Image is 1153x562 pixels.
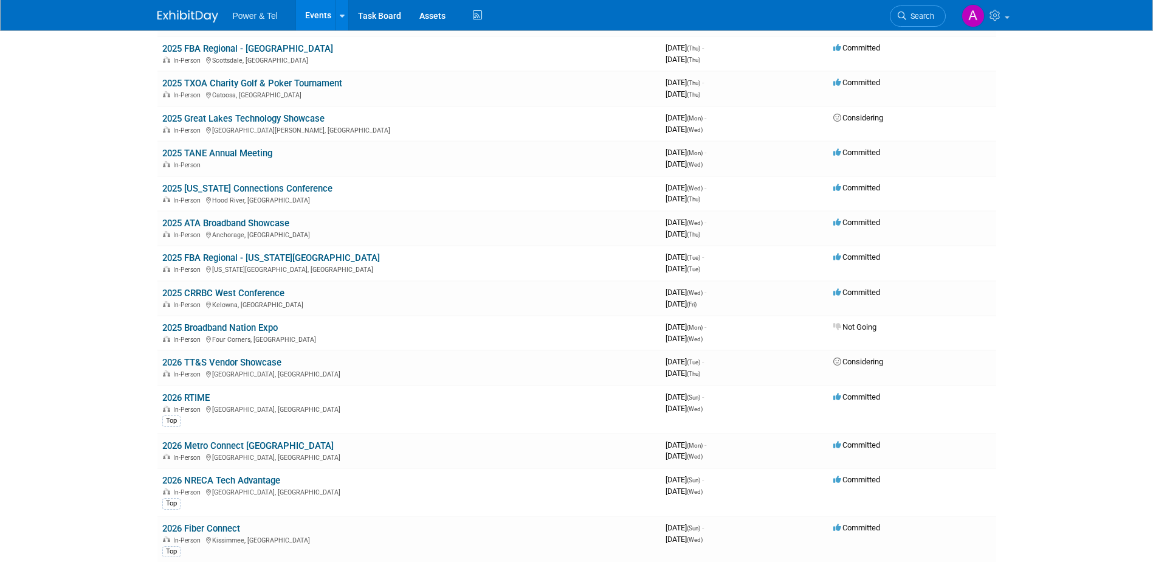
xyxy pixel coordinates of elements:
[704,440,706,449] span: -
[173,370,204,378] span: In-Person
[666,440,706,449] span: [DATE]
[666,322,706,331] span: [DATE]
[666,194,700,203] span: [DATE]
[163,266,170,272] img: In-Person Event
[163,91,170,97] img: In-Person Event
[704,148,706,157] span: -
[162,535,656,544] div: Kissimmee, [GEOGRAPHIC_DATA]
[666,264,700,273] span: [DATE]
[687,477,700,484] span: (Sun)
[702,43,704,52] span: -
[173,454,204,462] span: In-Person
[162,125,656,134] div: [GEOGRAPHIC_DATA][PERSON_NAME], [GEOGRAPHIC_DATA]
[163,231,170,237] img: In-Person Event
[890,5,946,27] a: Search
[833,43,880,52] span: Committed
[702,523,704,532] span: -
[666,43,704,52] span: [DATE]
[666,334,703,343] span: [DATE]
[687,161,703,168] span: (Wed)
[833,288,880,297] span: Committed
[666,288,706,297] span: [DATE]
[173,301,204,309] span: In-Person
[162,43,333,54] a: 2025 FBA Regional - [GEOGRAPHIC_DATA]
[162,78,342,89] a: 2025 TXOA Charity Golf & Poker Tournament
[162,55,656,64] div: Scottsdale, [GEOGRAPHIC_DATA]
[162,229,656,239] div: Anchorage, [GEOGRAPHIC_DATA]
[162,113,325,124] a: 2025 Great Lakes Technology Showcase
[162,183,332,194] a: 2025 [US_STATE] Connections Conference
[173,336,204,344] span: In-Person
[163,127,170,133] img: In-Person Event
[687,127,703,133] span: (Wed)
[173,91,204,99] span: In-Person
[666,535,703,544] span: [DATE]
[704,322,706,331] span: -
[666,523,704,532] span: [DATE]
[666,229,700,238] span: [DATE]
[173,266,204,274] span: In-Person
[162,475,280,486] a: 2026 NRECA Tech Advantage
[687,453,703,460] span: (Wed)
[687,196,700,203] span: (Thu)
[666,183,706,192] span: [DATE]
[162,288,284,299] a: 2025 CRRBC West Conference
[162,392,210,403] a: 2026 RTIME
[702,78,704,87] span: -
[163,336,170,342] img: In-Person Event
[687,406,703,412] span: (Wed)
[687,290,703,296] span: (Wed)
[162,487,656,496] div: [GEOGRAPHIC_DATA], [GEOGRAPHIC_DATA]
[702,252,704,262] span: -
[833,148,880,157] span: Committed
[687,442,703,449] span: (Mon)
[833,322,876,331] span: Not Going
[173,406,204,414] span: In-Person
[233,11,278,21] span: Power & Tel
[163,370,170,376] img: In-Person Event
[173,196,204,204] span: In-Person
[687,150,703,156] span: (Mon)
[833,475,880,484] span: Committed
[162,322,278,333] a: 2025 Broadband Nation Expo
[173,127,204,134] span: In-Person
[666,404,703,413] span: [DATE]
[906,12,934,21] span: Search
[163,301,170,307] img: In-Person Event
[666,299,697,308] span: [DATE]
[173,231,204,239] span: In-Person
[833,357,883,366] span: Considering
[163,536,170,543] img: In-Person Event
[833,440,880,449] span: Committed
[687,254,700,261] span: (Tue)
[666,113,706,122] span: [DATE]
[666,148,706,157] span: [DATE]
[162,357,281,368] a: 2026 TT&S Vendor Showcase
[833,392,880,401] span: Committed
[687,220,703,226] span: (Wed)
[687,359,700,366] span: (Tue)
[162,369,656,378] div: [GEOGRAPHIC_DATA], [GEOGRAPHIC_DATA]
[833,183,880,192] span: Committed
[162,498,181,509] div: Top
[162,264,656,274] div: [US_STATE][GEOGRAPHIC_DATA], [GEOGRAPHIC_DATA]
[162,252,380,263] a: 2025 FBA Regional - [US_STATE][GEOGRAPHIC_DATA]
[704,113,706,122] span: -
[833,218,880,227] span: Committed
[687,336,703,342] span: (Wed)
[162,148,272,159] a: 2025 TANE Annual Meeting
[687,266,700,272] span: (Tue)
[162,404,656,414] div: [GEOGRAPHIC_DATA], [GEOGRAPHIC_DATA]
[687,80,700,86] span: (Thu)
[687,57,700,63] span: (Thu)
[702,392,704,401] span: -
[162,415,181,426] div: Top
[687,370,700,377] span: (Thu)
[687,45,700,52] span: (Thu)
[162,195,656,204] div: Hood River, [GEOGRAPHIC_DATA]
[666,125,703,134] span: [DATE]
[173,57,204,64] span: In-Person
[687,185,703,192] span: (Wed)
[702,475,704,484] span: -
[833,113,883,122] span: Considering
